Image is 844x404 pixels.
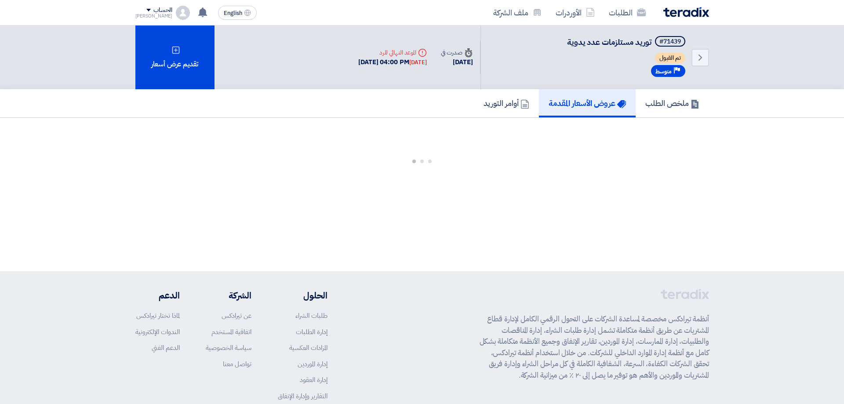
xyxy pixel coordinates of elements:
[645,98,699,108] h5: ملخص الطلب
[567,36,687,48] h5: توريد مستلزمات عدد يدوية
[441,57,473,67] div: [DATE]
[659,39,681,45] div: #71439
[224,10,242,16] span: English
[278,289,327,302] li: الحلول
[409,58,427,67] div: [DATE]
[296,327,327,337] a: إدارة الطلبات
[655,67,672,76] span: متوسط
[567,36,651,48] span: توريد مستلزمات عدد يدوية
[135,14,173,18] div: [PERSON_NAME]
[549,2,602,23] a: الأوردرات
[484,98,529,108] h5: أوامر التوريد
[222,311,251,320] a: عن تيرادكس
[539,89,636,117] a: عروض الأسعار المقدمة
[223,359,251,369] a: تواصل معنا
[549,98,626,108] h5: عروض الأسعار المقدمة
[136,311,180,320] a: لماذا تختار تيرادكس
[358,57,427,67] div: [DATE] 04:00 PM
[358,48,427,57] div: الموعد النهائي للرد
[480,313,709,381] p: أنظمة تيرادكس مخصصة لمساعدة الشركات على التحول الرقمي الكامل لإدارة قطاع المشتريات عن طريق أنظمة ...
[655,53,685,63] span: تم القبول
[486,2,549,23] a: ملف الشركة
[663,7,709,17] img: Teradix logo
[441,48,473,57] div: صدرت في
[206,289,251,302] li: الشركة
[211,327,251,337] a: اتفاقية المستخدم
[474,89,539,117] a: أوامر التوريد
[278,391,327,401] a: التقارير وإدارة الإنفاق
[135,289,180,302] li: الدعم
[218,6,257,20] button: English
[206,343,251,353] a: سياسة الخصوصية
[135,327,180,337] a: الندوات الإلكترونية
[295,311,327,320] a: طلبات الشراء
[176,6,190,20] img: profile_test.png
[152,343,180,353] a: الدعم الفني
[636,89,709,117] a: ملخص الطلب
[602,2,653,23] a: الطلبات
[135,25,215,89] div: تقديم عرض أسعار
[289,343,327,353] a: المزادات العكسية
[298,359,327,369] a: إدارة الموردين
[300,375,327,385] a: إدارة العقود
[153,7,172,14] div: الحساب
